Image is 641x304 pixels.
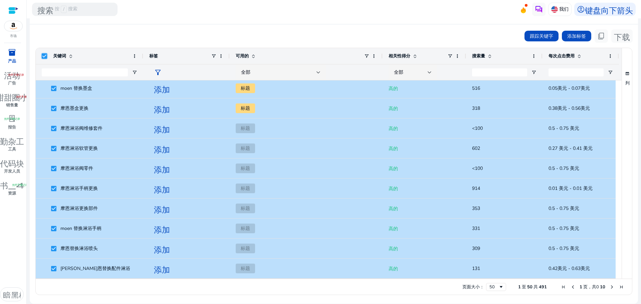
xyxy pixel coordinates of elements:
font: 摩恩淋浴阀维修套件 [60,125,102,131]
font: 添加 [154,144,170,153]
font: 高的 [389,125,398,132]
font: 1 [580,284,582,290]
font: 914 [472,185,480,192]
font: 0.5 - 0.75 美元 [549,125,579,131]
font: 添加 [154,124,170,133]
font: 0.5 - 0.75 美元 [549,165,579,172]
font: 报告 [8,124,16,130]
font: 0.42美元 - 0.63美元 [549,265,590,272]
font: 0.5 - 0.75 美元 [549,205,579,212]
font: 添加 [154,224,170,233]
font: 下载 [614,31,630,41]
font: filter_alt [154,68,162,77]
font: 添加 [154,264,170,273]
font: 高的 [389,85,398,92]
button: content_copy [595,29,608,43]
font: 页面大小： [462,284,484,290]
font: 键盘向下箭头 [585,5,633,14]
font: 市场 [10,34,17,38]
font: 按 [55,6,59,12]
font: 491 [539,284,547,290]
font: 摩恩淋浴手柄更换 [60,185,98,192]
font: 高的 [389,246,398,252]
font: 318 [472,105,480,111]
font: 光纤手册记录 [8,73,24,76]
font: 高的 [389,145,398,152]
font: account_circle [577,5,585,14]
font: 0.27 美元 - 0.41 美元 [549,145,593,151]
font: 高的 [389,186,398,192]
font: 活动 [4,70,20,79]
font: 标题 [241,185,250,192]
font: 标题 [241,205,250,212]
font: 摩恩淋浴阀零件 [60,165,93,172]
div: 首页 [561,284,566,290]
font: lab_profile [8,114,16,123]
font: 高的 [389,226,398,232]
font: 高的 [389,105,398,112]
font: 添加 [154,184,170,193]
font: 331 [472,225,480,232]
font: 添加 [154,84,170,93]
font: [PERSON_NAME]恩替换配件淋浴 [60,265,130,272]
font: <100 [472,165,483,172]
font: 页 [583,284,588,290]
font: 309 [472,245,480,252]
font: 标题 [241,245,250,252]
font: 摩恩淋浴更换部件 [60,205,98,212]
button: 添加标签 [562,31,591,41]
button: 跟踪关键字 [524,31,559,41]
font: 全部 [394,69,403,75]
font: <100 [472,125,483,131]
font: 开发人员 [4,169,20,174]
font: 50 [489,284,495,290]
font: 每次点击费用 [549,53,575,59]
font: 高的 [389,206,398,212]
font: 共 [533,284,538,290]
font: 0.5 - 0.75 美元 [549,245,579,252]
font: 产品 [8,58,16,64]
button: 打开过滤器菜单 [132,70,137,75]
font: 搜索 [68,6,77,12]
div: 最后一页 [619,284,624,290]
font: ，共0 [588,284,599,290]
input: CPC Filter Input [549,68,604,76]
font: 广告 [8,80,16,86]
font: 可用的 [236,53,249,59]
font: inventory_2 [8,48,16,57]
font: 标题 [241,125,250,131]
font: 131 [472,265,480,272]
font: 353 [472,205,480,212]
font: 至 [522,284,526,290]
font: 暗黑模式 [3,290,35,299]
font: moen 替换墨盒 [60,85,92,91]
font: 添加 [154,164,170,173]
img: amazon.svg [4,21,22,31]
font: 1 [518,284,521,290]
font: 搜索 [37,5,53,14]
img: us.svg [551,6,558,13]
font: 0.01 美元 - 0.01 美元 [549,185,593,192]
div: 下一页 [609,284,615,290]
font: 602 [472,145,480,151]
font: 摩恩墨盒更换 [60,105,88,111]
button: 打开过滤器菜单 [531,70,537,75]
font: 光纤手册记录 [16,95,32,98]
font: 光纤手册记录 [4,117,20,120]
font: 添加 [154,104,170,113]
font: 关键词 [53,53,66,59]
font: 添加 [154,244,170,253]
font: 0.05美元 - 0.07美元 [549,85,590,91]
font: 添加标签 [567,33,586,39]
font: 全部 [241,69,250,75]
font: 标签 [149,53,158,59]
font: 标题 [241,225,250,232]
font: 摩恩淋浴软管更换 [60,145,98,151]
font: 10 [600,284,605,290]
font: 0.38美元 - 0.56美元 [549,105,590,111]
font: 标题 [241,265,250,272]
font: 相关性得分 [389,53,410,59]
div: 页面大小 [486,283,506,291]
font: 我们 [559,6,569,12]
font: 资源 [8,191,16,196]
